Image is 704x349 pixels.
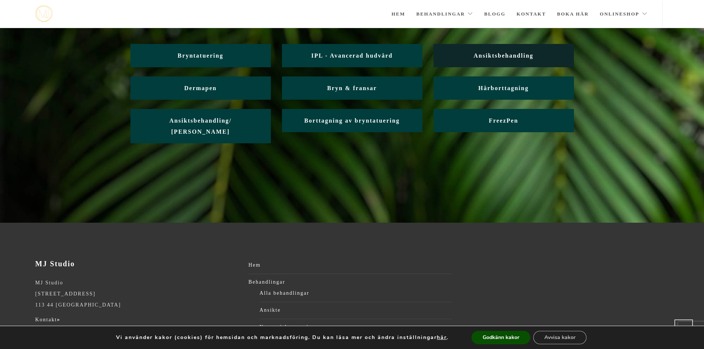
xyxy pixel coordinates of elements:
[433,76,574,100] a: Hårborttagning
[130,76,271,100] a: Dermapen
[178,52,224,59] span: Bryntatuering
[130,109,271,143] a: Ansiktsbehandling/ [PERSON_NAME]
[327,85,377,91] span: Bryn & fransar
[35,277,239,311] p: MJ Studio [STREET_ADDRESS] 113 44 [GEOGRAPHIC_DATA]
[433,109,574,132] a: FreezPen
[433,44,574,67] a: Ansiktsbehandling
[472,331,530,344] button: Godkänn kakor
[391,1,405,27] a: Hem
[600,1,647,27] a: Onlineshop
[282,44,422,67] a: IPL - Avancerad hudvård
[57,317,60,322] strong: »
[259,322,452,333] a: Kosmetisk tatuering
[248,260,452,271] a: Hem
[557,1,589,27] a: Boka här
[282,76,422,100] a: Bryn & fransar
[484,1,506,27] a: Blogg
[184,85,217,91] span: Dermapen
[259,305,452,316] a: Ansikte
[35,6,52,22] img: mjstudio
[248,277,452,288] a: Behandlingar
[130,44,271,67] a: Bryntatuering
[517,1,546,27] a: Kontakt
[473,52,533,59] span: Ansiktsbehandling
[35,317,60,322] a: Kontakt»
[416,1,473,27] a: Behandlingar
[116,334,449,341] p: Vi använder kakor (cookies) för hemsidan och marknadsföring. Du kan läsa mer och ändra inställnin...
[259,288,452,299] a: Alla behandlingar
[304,117,400,124] span: Borttagning av bryntatuering
[478,85,528,91] span: Hårborttagning
[282,109,422,132] a: Borttagning av bryntatuering
[35,6,52,22] a: mjstudio mjstudio mjstudio
[311,52,392,59] span: IPL - Avancerad hudvård
[489,117,518,124] span: FreezPen
[35,260,239,268] h3: MJ Studio
[533,331,586,344] button: Avvisa kakor
[169,117,232,135] span: Ansiktsbehandling/ [PERSON_NAME]
[437,334,447,341] button: här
